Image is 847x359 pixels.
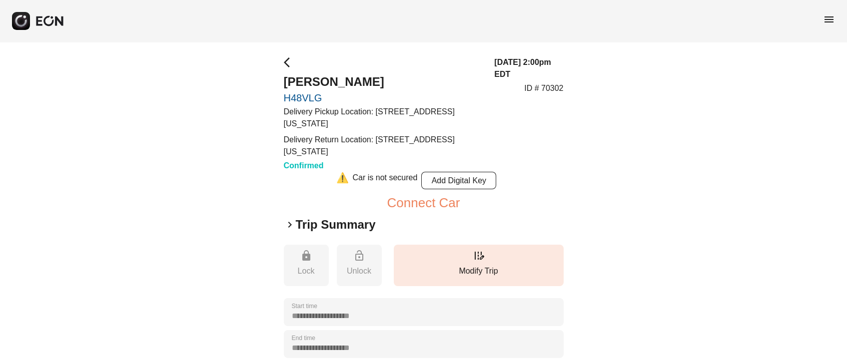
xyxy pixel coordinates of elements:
p: Modify Trip [399,265,559,277]
p: Delivery Pickup Location: [STREET_ADDRESS][US_STATE] [284,106,483,130]
p: ID # 70302 [524,82,563,94]
span: keyboard_arrow_right [284,219,296,231]
h2: [PERSON_NAME] [284,74,483,90]
span: edit_road [473,250,485,262]
h3: Confirmed [284,160,483,172]
span: arrow_back_ios [284,56,296,68]
p: Delivery Return Location: [STREET_ADDRESS][US_STATE] [284,134,483,158]
span: menu [823,13,835,25]
h3: [DATE] 2:00pm EDT [494,56,563,80]
h2: Trip Summary [296,217,376,233]
div: ⚠️ [336,172,349,189]
button: Modify Trip [394,245,564,286]
a: H48VLG [284,92,483,104]
button: Add Digital Key [421,172,496,189]
button: Connect Car [387,197,460,209]
div: Car is not secured [353,172,418,189]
